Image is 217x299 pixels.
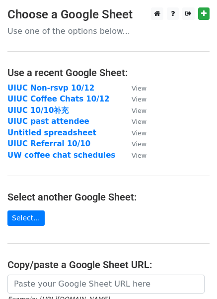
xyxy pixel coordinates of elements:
[132,118,146,125] small: View
[122,139,146,148] a: View
[122,151,146,160] a: View
[7,128,96,137] a: Untitled spreadsheet
[7,275,205,294] input: Paste your Google Sheet URL here
[132,85,146,92] small: View
[132,152,146,159] small: View
[7,84,94,93] a: UIUC Non-rsvp 10/12
[132,107,146,114] small: View
[122,117,146,126] a: View
[132,129,146,137] small: View
[167,251,217,299] iframe: Chat Widget
[122,84,146,93] a: View
[7,191,210,203] h4: Select another Google Sheet:
[7,117,89,126] a: UIUC past attendee
[132,140,146,148] small: View
[122,95,146,103] a: View
[7,210,45,226] a: Select...
[7,67,210,79] h4: Use a recent Google Sheet:
[7,139,90,148] a: UIUC Referral 10/10
[132,96,146,103] small: View
[7,95,110,103] a: UIUC Coffee Chats 10/12
[7,259,210,271] h4: Copy/paste a Google Sheet URL:
[122,128,146,137] a: View
[7,151,115,160] a: UW coffee chat schedules
[7,7,210,22] h3: Choose a Google Sheet
[7,106,69,115] a: UIUC 10/10补充
[122,106,146,115] a: View
[7,26,210,36] p: Use one of the options below...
